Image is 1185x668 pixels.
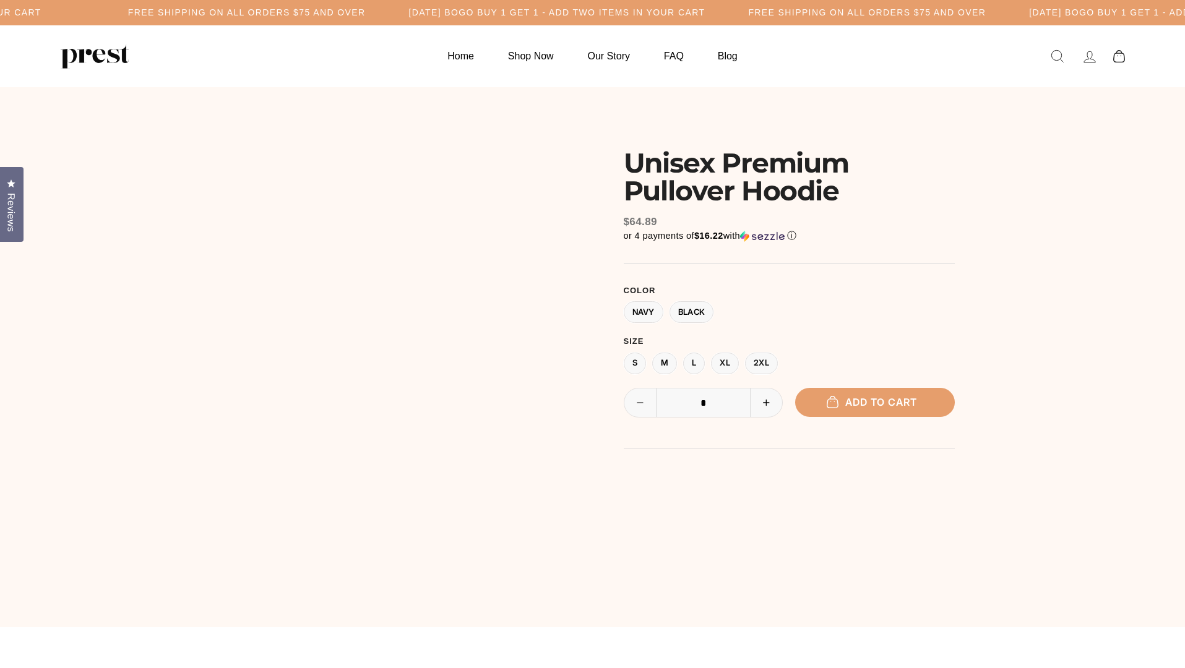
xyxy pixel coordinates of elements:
[711,353,739,374] label: XL
[833,396,917,408] span: Add to cart
[624,149,955,205] h1: Unisex Premium Pullover Hoodie
[649,44,699,68] a: FAQ
[694,231,723,241] span: $16.22
[795,388,955,417] button: Add to cart
[3,193,19,232] span: Reviews
[748,7,986,18] h5: Free Shipping on all orders $75 and over
[624,301,663,323] label: Navy
[670,301,714,323] label: Black
[624,286,955,296] label: Color
[409,7,705,18] h5: [DATE] BOGO BUY 1 GET 1 - ADD TWO ITEMS IN YOUR CART
[624,216,657,228] span: $64.89
[624,388,783,418] input: quantity
[432,44,489,68] a: Home
[652,353,677,374] label: M
[128,7,366,18] h5: Free Shipping on all orders $75 and over
[745,353,778,374] label: 2XL
[624,230,955,242] div: or 4 payments of with
[702,44,753,68] a: Blog
[750,388,782,417] button: Increase item quantity by one
[624,388,657,417] button: Reduce item quantity by one
[493,44,569,68] a: Shop Now
[572,44,645,68] a: Our Story
[61,44,129,69] img: PREST ORGANICS
[740,231,785,242] img: Sezzle
[624,336,955,346] label: Size
[624,353,646,374] label: S
[624,230,955,242] div: or 4 payments of$16.22withSezzle Click to learn more about Sezzle
[683,353,705,374] label: L
[432,44,752,68] ul: Primary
